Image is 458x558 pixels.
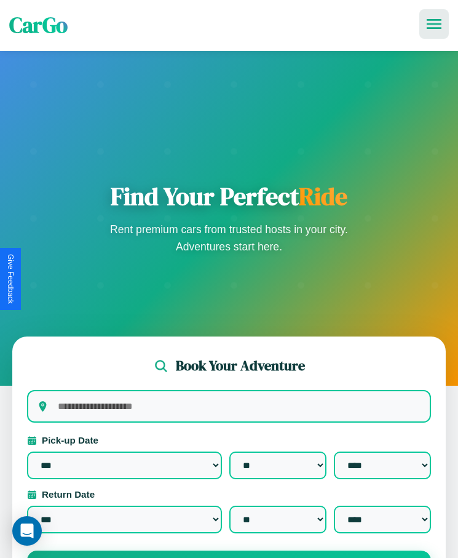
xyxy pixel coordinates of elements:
h1: Find Your Perfect [106,181,352,211]
label: Return Date [27,489,431,500]
span: Ride [299,180,347,213]
div: Give Feedback [6,254,15,304]
p: Rent premium cars from trusted hosts in your city. Adventures start here. [106,221,352,255]
span: CarGo [9,10,68,40]
div: Open Intercom Messenger [12,516,42,546]
label: Pick-up Date [27,435,431,445]
h2: Book Your Adventure [176,356,305,375]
